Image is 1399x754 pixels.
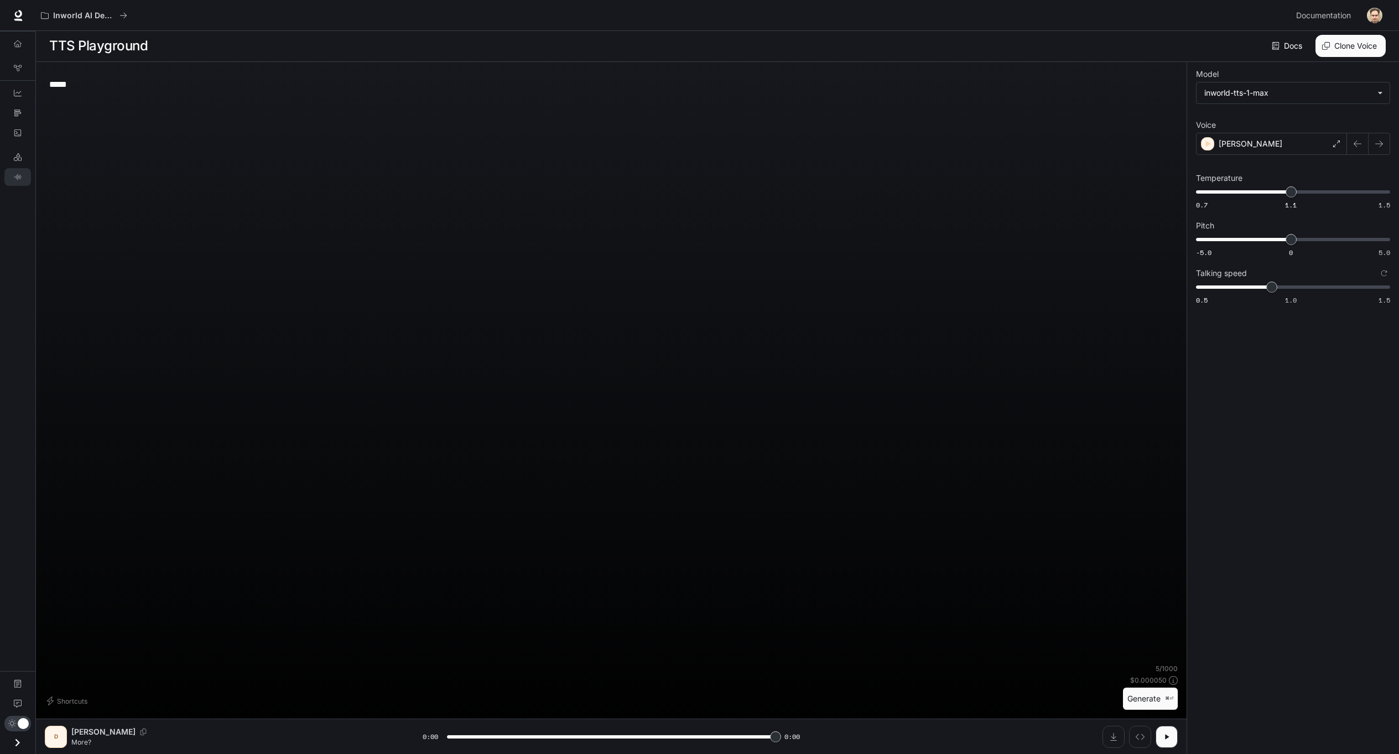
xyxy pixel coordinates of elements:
p: $ 0.000050 [1130,675,1167,685]
span: 0.7 [1196,200,1208,210]
span: 1.5 [1379,200,1390,210]
p: Talking speed [1196,269,1247,277]
a: TTS Playground [4,168,31,186]
a: Feedback [4,695,31,713]
div: inworld-tts-1-max [1204,87,1372,98]
div: D [47,728,65,746]
img: User avatar [1367,8,1382,23]
button: Shortcuts [45,692,92,710]
a: Logs [4,124,31,142]
button: User avatar [1364,4,1386,27]
p: More? [71,737,396,747]
button: Clone Voice [1315,35,1386,57]
span: 5.0 [1379,248,1390,257]
span: 1.5 [1379,295,1390,305]
a: Traces [4,104,31,122]
span: 0.5 [1196,295,1208,305]
p: Pitch [1196,222,1214,230]
a: Documentation [1292,4,1359,27]
p: [PERSON_NAME] [1219,138,1282,149]
p: 5 / 1000 [1156,664,1178,673]
p: Voice [1196,121,1216,129]
button: Generate⌘⏎ [1123,688,1178,710]
span: 0:00 [784,731,800,742]
a: Dashboards [4,84,31,102]
a: Documentation [4,675,31,693]
button: All workspaces [36,4,132,27]
p: [PERSON_NAME] [71,726,136,737]
h1: TTS Playground [49,35,148,57]
span: 0:00 [423,731,438,742]
p: Inworld AI Demos [53,11,115,20]
button: Open drawer [5,731,30,754]
a: LLM Playground [4,148,31,166]
span: 1.0 [1285,295,1297,305]
div: inworld-tts-1-max [1197,82,1390,103]
button: Copy Voice ID [136,729,151,735]
button: Download audio [1102,726,1125,748]
a: Graph Registry [4,59,31,77]
button: Reset to default [1378,267,1390,279]
a: Docs [1270,35,1307,57]
a: Overview [4,35,31,53]
button: Inspect [1129,726,1151,748]
span: Dark mode toggle [18,717,29,729]
span: 1.1 [1285,200,1297,210]
span: -5.0 [1196,248,1211,257]
span: Documentation [1296,9,1351,23]
span: 0 [1289,248,1293,257]
p: Temperature [1196,174,1242,182]
p: Model [1196,70,1219,78]
p: ⌘⏎ [1165,695,1173,702]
